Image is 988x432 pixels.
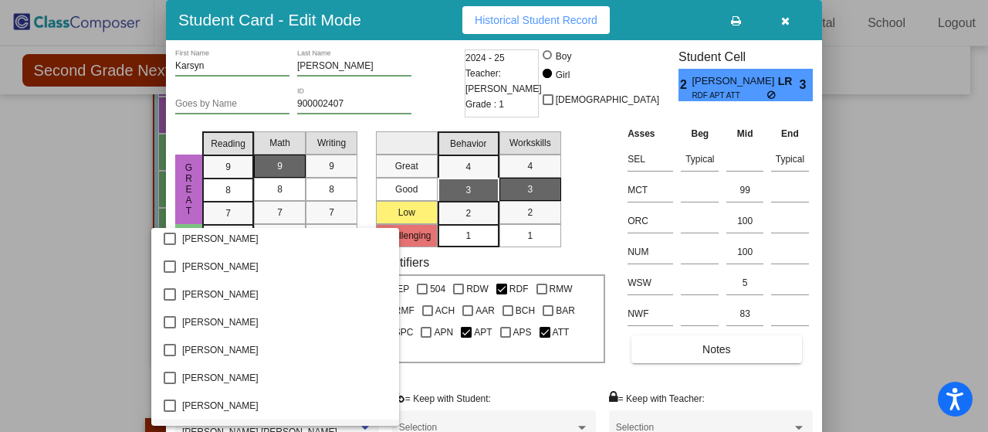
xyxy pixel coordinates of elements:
[182,281,387,308] span: [PERSON_NAME]
[182,308,387,336] span: [PERSON_NAME]
[182,225,387,253] span: [PERSON_NAME]
[182,392,387,420] span: [PERSON_NAME]
[182,253,387,281] span: [PERSON_NAME]
[182,336,387,364] span: [PERSON_NAME]
[182,364,387,392] span: [PERSON_NAME]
